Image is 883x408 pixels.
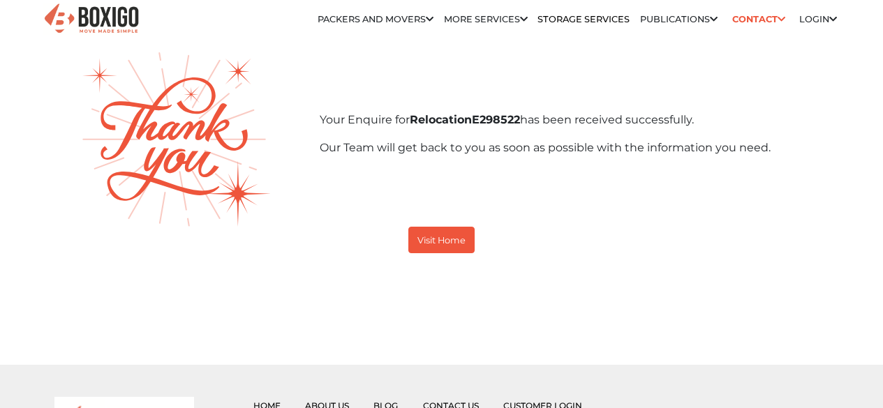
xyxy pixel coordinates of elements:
small: Visit Home [417,235,466,245]
a: Packers and Movers [318,14,433,24]
a: More services [444,14,528,24]
button: Visit Home [408,227,475,253]
b: E298522 [410,113,520,126]
p: Our Team will get back to you as soon as possible with the information you need. [320,139,829,156]
a: Contact [727,8,789,30]
a: Login [799,14,837,24]
img: Boxigo [43,2,140,36]
a: Storage Services [537,14,630,24]
a: Publications [640,14,718,24]
img: thank-you [82,52,271,226]
span: Relocation [410,113,472,126]
p: Your Enquire for has been received successfully. [320,112,829,128]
